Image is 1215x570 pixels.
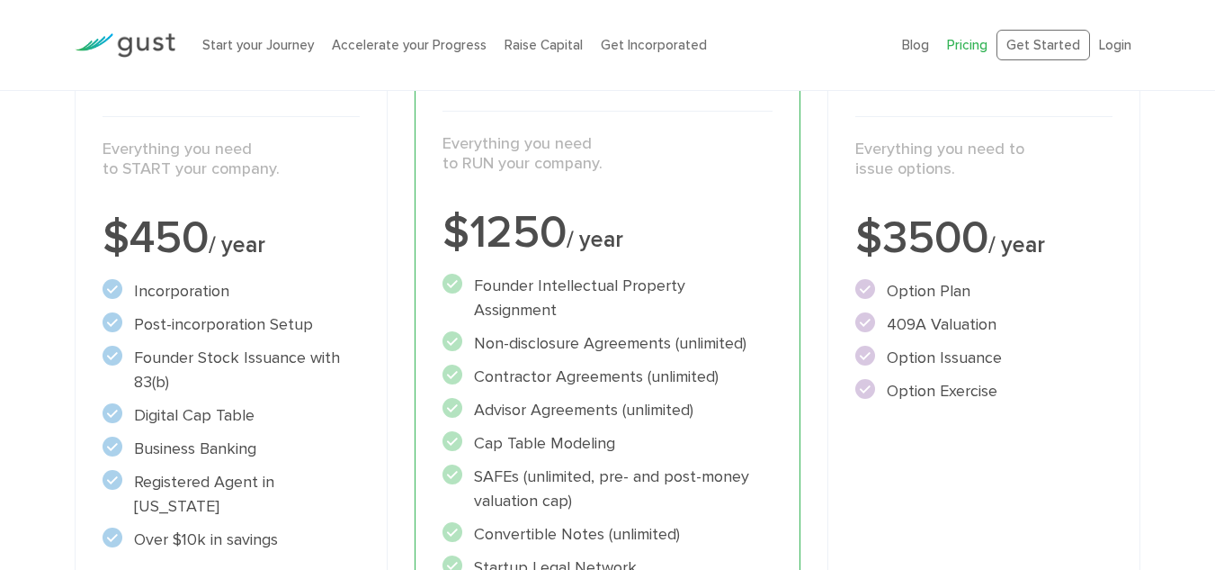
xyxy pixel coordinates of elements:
[202,37,314,53] a: Start your Journey
[442,522,772,547] li: Convertible Notes (unlimited)
[442,331,772,356] li: Non-disclosure Agreements (unlimited)
[601,37,707,53] a: Get Incorporated
[209,231,265,258] span: / year
[505,37,583,53] a: Raise Capital
[103,216,361,261] div: $450
[947,37,987,53] a: Pricing
[855,346,1113,370] li: Option Issuance
[103,470,361,519] li: Registered Agent in [US_STATE]
[103,279,361,303] li: Incorporation
[103,403,361,428] li: Digital Cap Table
[442,431,772,456] li: Cap Table Modeling
[442,365,772,389] li: Contractor Agreements (unlimited)
[442,211,772,256] div: $1250
[260,68,360,94] span: Incorporate in 2 Minutes
[988,231,1045,258] span: / year
[1099,37,1131,53] a: Login
[996,30,1090,61] a: Get Started
[567,226,623,253] span: / year
[103,140,361,180] p: Everything you need to START your company.
[103,346,361,394] li: Founder Stock Issuance with 83(b)
[103,312,361,337] li: Post-incorporation Setup
[75,33,175,58] img: Gust Logo
[855,140,1113,180] p: Everything you need to issue options.
[442,134,772,175] p: Everything you need to RUN your company.
[855,216,1113,261] div: $3500
[855,379,1113,403] li: Option Exercise
[986,68,1113,94] span: Includes START and ACCELERATE
[332,37,487,53] a: Accelerate your Progress
[855,312,1113,337] li: 409A Valuation
[103,437,361,461] li: Business Banking
[442,274,772,322] li: Founder Intellectual Property Assignment
[442,398,772,422] li: Advisor Agreements (unlimited)
[103,528,361,552] li: Over $10k in savings
[902,37,929,53] a: Blog
[855,279,1113,303] li: Option Plan
[442,465,772,513] li: SAFEs (unlimited, pre- and post-money valuation cap)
